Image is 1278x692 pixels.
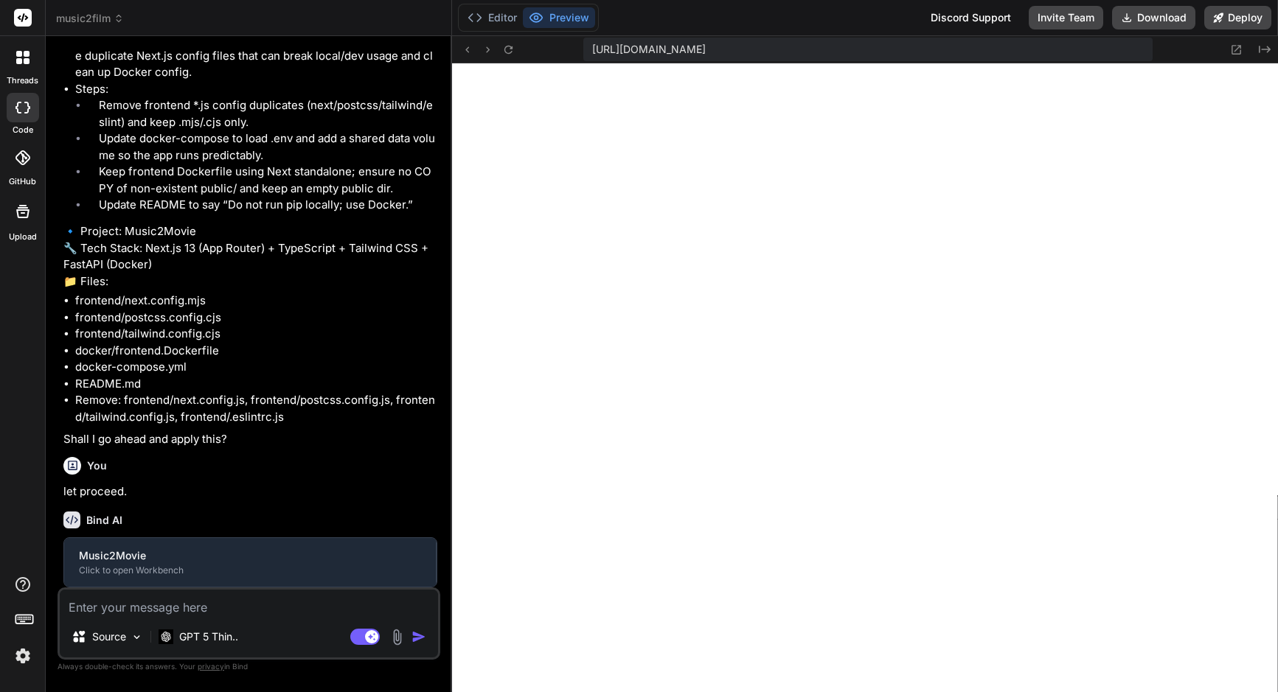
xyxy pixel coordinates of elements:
[87,164,437,197] li: Keep frontend Dockerfile using Next standalone; ensure no COPY of non-existent public/ and keep a...
[411,629,426,644] img: icon
[922,6,1020,29] div: Discord Support
[523,7,595,28] button: Preview
[64,538,436,587] button: Music2MovieClick to open Workbench
[10,643,35,668] img: settings
[9,175,36,188] label: GitHub
[452,63,1278,692] iframe: Preview
[92,629,126,644] p: Source
[159,629,173,643] img: GPT 5 Thinking High
[87,197,437,217] li: Update README to say “Do not run pip locally; use Docker.”
[131,631,143,643] img: Pick Models
[56,11,124,26] span: music2film
[179,629,238,644] p: GPT 5 Thin..
[1112,6,1195,29] button: Download
[79,548,421,563] div: Music2Movie
[389,629,406,646] img: attachment
[1029,6,1103,29] button: Invite Team
[63,483,437,500] p: let proceed.
[87,130,437,164] li: Update docker-compose to load .env and add a shared data volume so the app runs predictably.
[63,431,437,448] p: Shall I go ahead and apply this?
[75,359,437,376] li: docker-compose.yml
[75,343,437,360] li: docker/frontend.Dockerfile
[58,660,440,674] p: Always double-check its answers. Your in Bind
[198,662,224,671] span: privacy
[1204,6,1271,29] button: Deploy
[87,458,107,473] h6: You
[86,513,122,528] h6: Bind AI
[75,310,437,326] li: frontend/postcss.config.cjs
[75,392,437,425] li: Remove: frontend/next.config.js, frontend/postcss.config.js, frontend/tailwind.config.js, fronten...
[75,293,437,310] li: frontend/next.config.mjs
[75,15,437,81] li: Root cause: In this IDE Web environment pip isn’t available. We’ll stop any local pip usage and l...
[87,97,437,130] li: Remove frontend *.js config duplicates (next/postcss/tailwind/eslint) and keep .mjs/.cjs only.
[462,7,523,28] button: Editor
[592,42,706,57] span: [URL][DOMAIN_NAME]
[75,326,437,343] li: frontend/tailwind.config.cjs
[9,231,37,243] label: Upload
[75,376,437,393] li: README.md
[75,81,437,218] li: Steps:
[63,223,437,290] p: 🔹 Project: Music2Movie 🔧 Tech Stack: Next.js 13 (App Router) + TypeScript + Tailwind CSS + FastAP...
[7,74,38,87] label: threads
[13,124,33,136] label: code
[79,565,421,576] div: Click to open Workbench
